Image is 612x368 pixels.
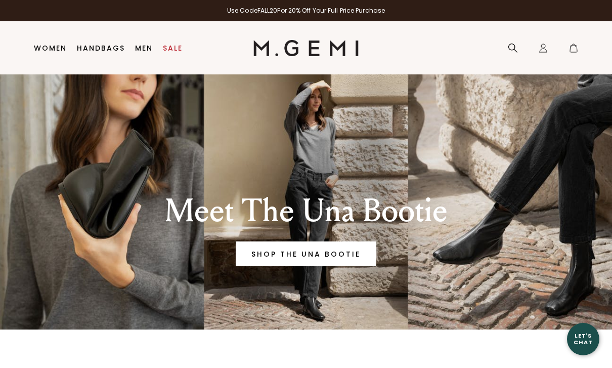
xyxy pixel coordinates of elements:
strong: FALL20 [257,6,278,15]
a: Handbags [77,44,125,52]
div: Let's Chat [567,333,599,345]
a: Sale [163,44,183,52]
a: Men [135,44,153,52]
a: Women [34,44,67,52]
a: Banner primary button [236,241,376,266]
div: Meet The Una Bootie [118,193,494,229]
img: M.Gemi [253,40,359,56]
